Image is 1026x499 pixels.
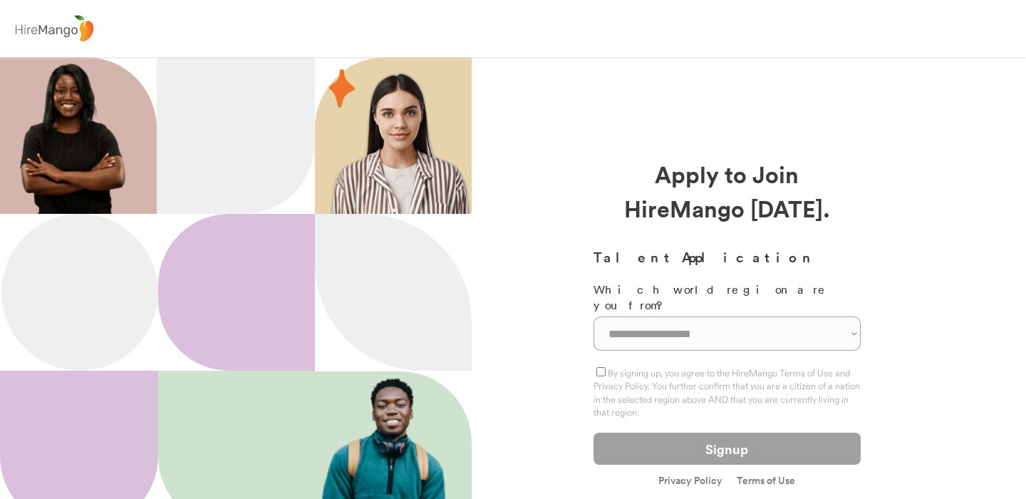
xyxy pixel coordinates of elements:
[11,12,98,46] img: logo%20-%20hiremango%20gray.png
[594,433,861,465] button: Signup
[658,475,722,488] a: Privacy Policy
[594,367,860,418] label: By signing up, you agree to the HireMango Terms of Use and Privacy Policy. You further confirm th...
[737,475,795,485] a: Terms of Use
[3,57,142,214] img: 200x220.png
[594,247,861,267] h3: Talent Application
[1,214,158,371] img: Ellipse%2012
[594,282,861,314] div: Which world region are you from?
[329,71,472,214] img: hispanic%20woman.png
[594,157,861,225] div: Apply to Join HireMango [DATE].
[329,69,355,108] img: 29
